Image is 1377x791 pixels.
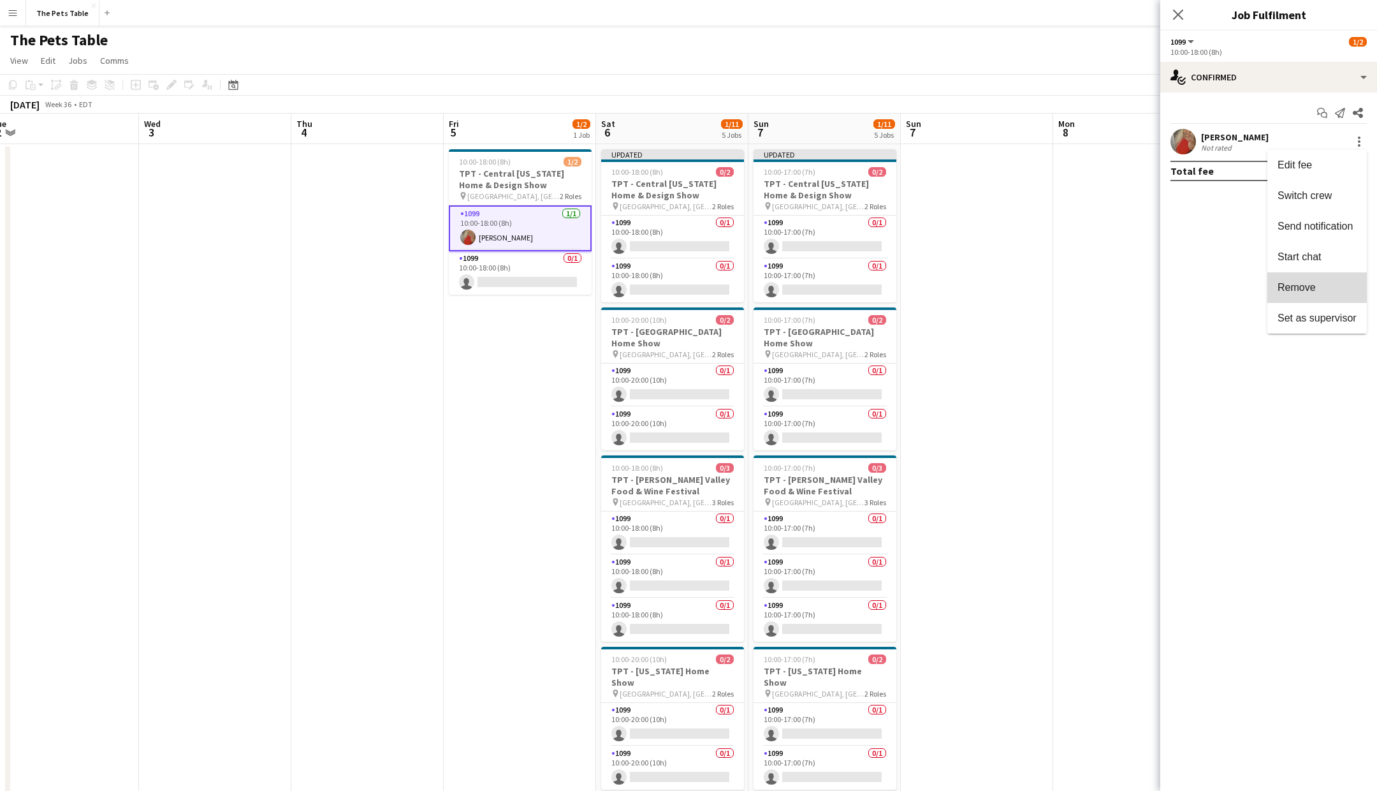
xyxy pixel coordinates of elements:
span: Start chat [1278,251,1321,262]
button: Switch crew [1267,181,1367,211]
button: Send notification [1267,211,1367,242]
span: Send notification [1278,221,1353,232]
span: Remove [1278,282,1316,293]
button: Start chat [1267,242,1367,272]
button: Set as supervisor [1267,303,1367,334]
button: Edit fee [1267,150,1367,181]
button: Remove [1267,272,1367,303]
span: Set as supervisor [1278,313,1357,323]
span: Edit fee [1278,159,1312,170]
span: Switch crew [1278,190,1332,201]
